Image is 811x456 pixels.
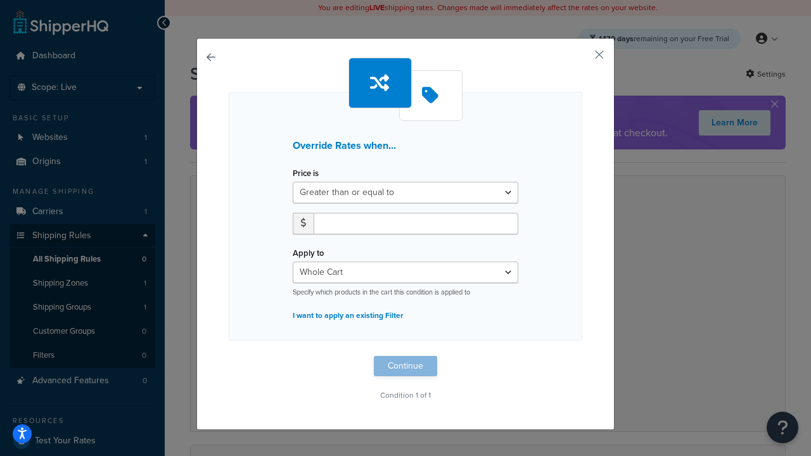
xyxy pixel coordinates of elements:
h3: Override Rates when... [293,140,518,151]
p: Condition 1 of 1 [229,386,582,404]
p: I want to apply an existing Filter [293,307,518,324]
label: Apply to [293,248,324,258]
p: Specify which products in the cart this condition is applied to [293,288,518,297]
label: Price is [293,168,319,178]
